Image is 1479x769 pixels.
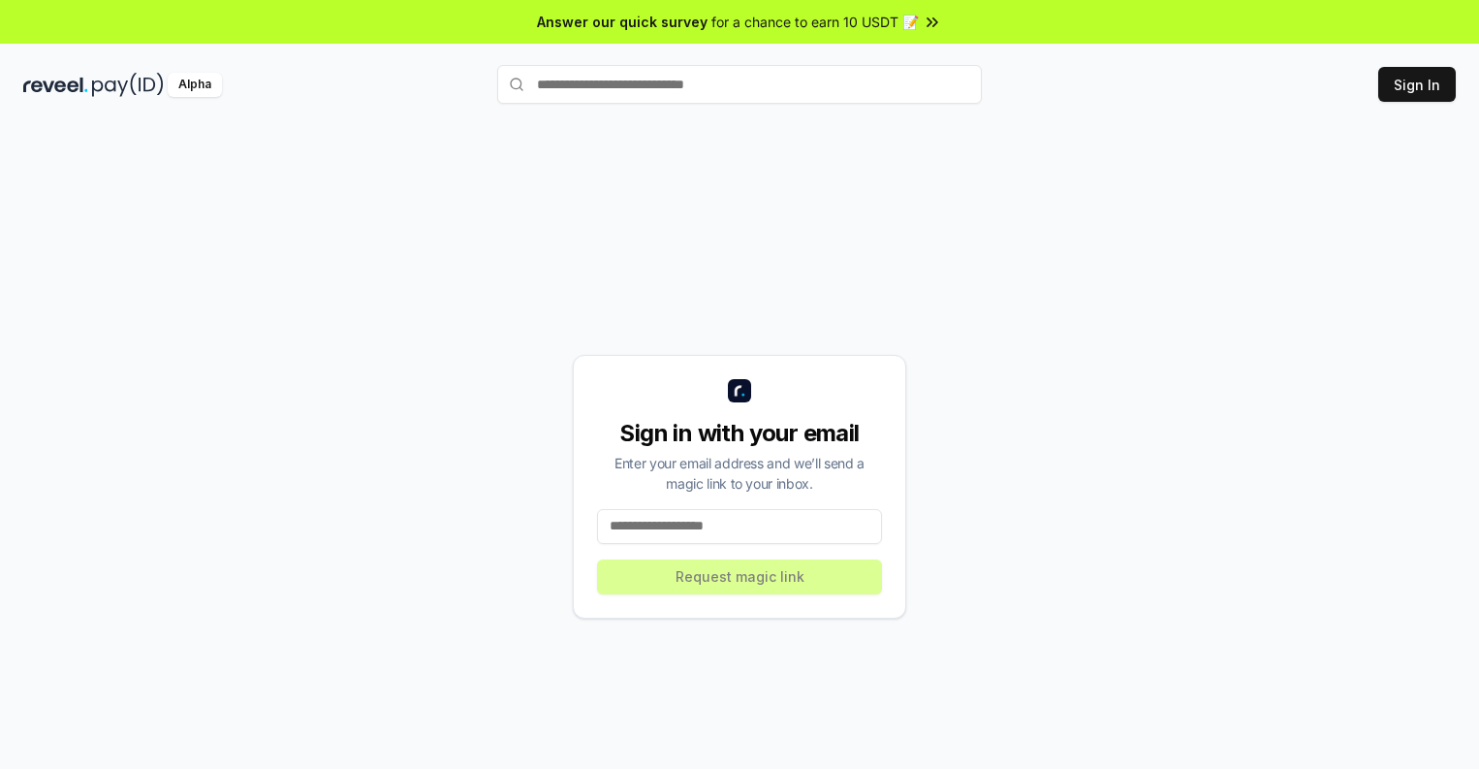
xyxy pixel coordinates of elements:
[168,73,222,97] div: Alpha
[728,379,751,402] img: logo_small
[23,73,88,97] img: reveel_dark
[1378,67,1456,102] button: Sign In
[597,418,882,449] div: Sign in with your email
[537,12,708,32] span: Answer our quick survey
[711,12,919,32] span: for a chance to earn 10 USDT 📝
[597,453,882,494] div: Enter your email address and we’ll send a magic link to your inbox.
[92,73,164,97] img: pay_id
